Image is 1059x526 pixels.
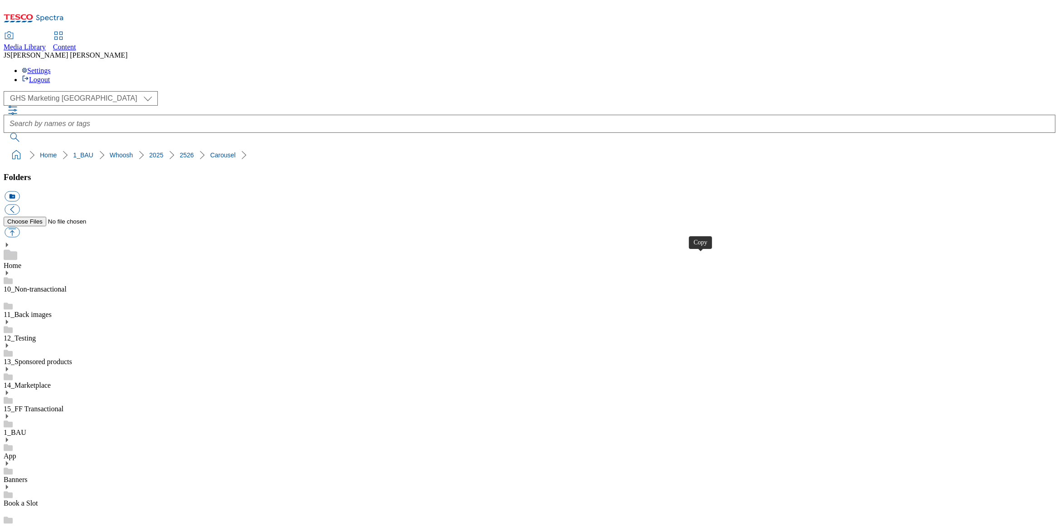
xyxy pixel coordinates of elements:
a: Banners [4,476,27,483]
a: 2025 [149,151,163,159]
a: Content [53,32,76,51]
input: Search by names or tags [4,115,1055,133]
a: Book a Slot [4,499,38,507]
a: 1_BAU [73,151,93,159]
a: Home [40,151,57,159]
a: 14_Marketplace [4,381,51,389]
span: [PERSON_NAME] [PERSON_NAME] [10,51,127,59]
a: Whoosh [110,151,133,159]
a: 2526 [180,151,194,159]
a: Media Library [4,32,46,51]
a: home [9,148,24,162]
a: Settings [22,67,51,74]
a: 15_FF Transactional [4,405,63,413]
a: Home [4,262,21,269]
nav: breadcrumb [4,146,1055,164]
a: 1_BAU [4,429,26,436]
a: Logout [22,76,50,83]
a: Carousel [210,151,235,159]
a: 11_Back images [4,311,52,318]
span: Content [53,43,76,51]
a: App [4,452,16,460]
a: 10_Non-transactional [4,285,67,293]
a: 13_Sponsored products [4,358,72,365]
h3: Folders [4,172,1055,182]
a: 12_Testing [4,334,36,342]
span: JS [4,51,10,59]
span: Media Library [4,43,46,51]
